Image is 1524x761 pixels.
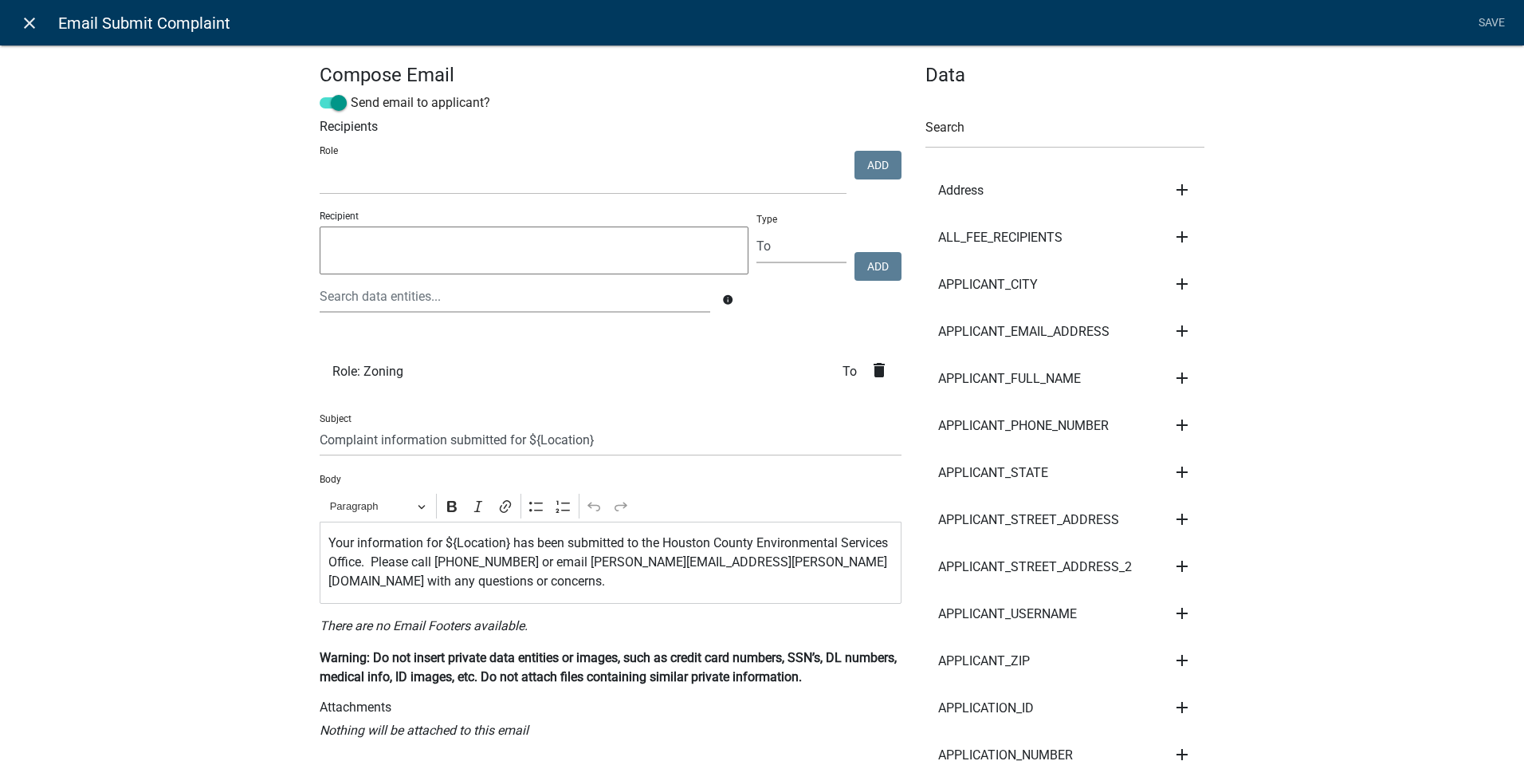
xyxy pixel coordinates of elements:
span: ALL_FEE_RECIPIENTS [938,231,1062,244]
i: add [1172,180,1192,199]
i: add [1172,227,1192,246]
i: add [1172,274,1192,294]
a: Save [1471,8,1511,38]
i: add [1172,510,1192,529]
h6: Attachments [320,700,901,715]
label: Type [756,215,777,224]
span: Email Submit Complaint [58,7,230,39]
span: APPLICANT_CITY [938,278,1038,291]
p: Your information for ${Location} has been submitted to the Houston County Environmental Services ... [328,534,894,591]
span: Role: Zoning [332,365,403,378]
div: Editor editing area: main. Press Alt+0 for help. [320,522,901,604]
input: Search data entities... [320,280,710,313]
i: There are no Email Footers available. [320,618,528,633]
i: add [1172,651,1192,670]
span: APPLICANT_STREET_ADDRESS_2 [938,561,1132,574]
span: APPLICANT_FULL_NAME [938,373,1081,385]
span: APPLICANT_ZIP [938,655,1030,668]
i: add [1172,416,1192,435]
span: APPLICATION_ID [938,702,1034,715]
label: Role [320,146,338,156]
h4: Data [925,64,1204,87]
i: close [20,14,39,33]
p: Recipient [320,209,748,223]
p: Warning: Do not insert private data entities or images, such as credit card numbers, SSN’s, DL nu... [320,649,901,687]
span: APPLICANT_EMAIL_ADDRESS [938,325,1110,338]
i: add [1172,321,1192,341]
span: APPLICANT_STREET_ADDRESS [938,514,1119,526]
i: add [1172,463,1192,482]
label: Body [320,475,341,484]
h6: Recipients [320,119,901,134]
i: add [1172,557,1192,576]
i: add [1172,698,1192,717]
button: Paragraph, Heading [323,494,433,519]
h4: Compose Email [320,64,901,87]
button: Add [854,151,901,179]
i: Nothing will be attached to this email [320,723,528,738]
span: Paragraph [330,497,413,516]
span: To [843,365,870,378]
i: delete [870,361,889,380]
i: add [1172,369,1192,388]
span: Address [938,184,984,197]
button: Add [854,252,901,281]
span: APPLICANT_STATE [938,467,1048,479]
span: APPLICANT_USERNAME [938,608,1077,621]
div: Editor toolbar [320,491,901,521]
i: add [1172,604,1192,623]
label: Send email to applicant? [320,93,490,112]
span: APPLICANT_PHONE_NUMBER [938,420,1109,432]
i: info [722,294,733,306]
